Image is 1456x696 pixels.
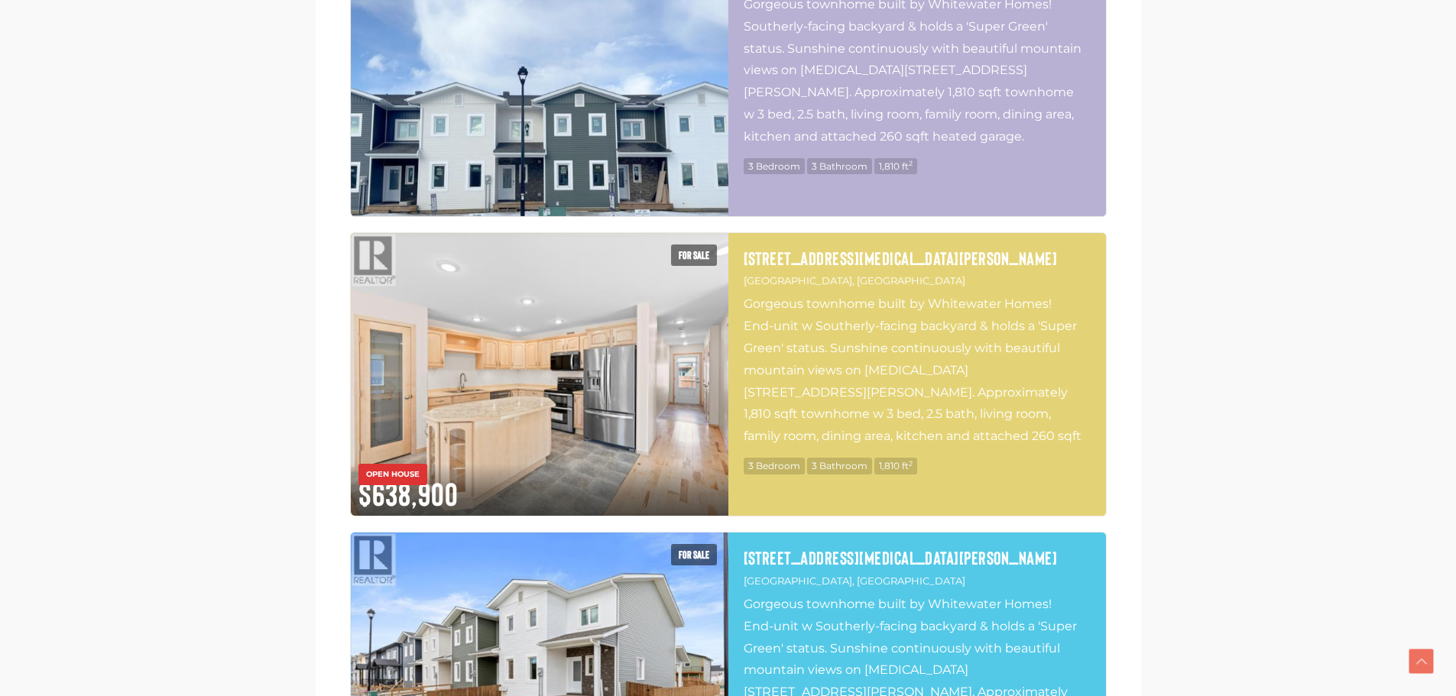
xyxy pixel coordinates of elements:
[744,548,1091,568] a: [STREET_ADDRESS][MEDICAL_DATA][PERSON_NAME]
[671,544,717,565] span: For sale
[909,459,913,468] sup: 2
[744,248,1091,268] a: [STREET_ADDRESS][MEDICAL_DATA][PERSON_NAME]
[744,158,805,174] span: 3 Bedroom
[358,464,427,485] span: Open House
[807,158,872,174] span: 3 Bathroom
[874,458,917,474] span: 1,810 ft
[874,158,917,174] span: 1,810 ft
[744,272,1091,290] p: [GEOGRAPHIC_DATA], [GEOGRAPHIC_DATA]
[744,458,805,474] span: 3 Bedroom
[351,233,728,516] img: 218 WITCH HAZEL DRIVE, Whitehorse, Yukon
[744,293,1091,446] p: Gorgeous townhome built by Whitewater Homes! End-unit w Southerly-facing backyard & holds a 'Supe...
[909,159,913,167] sup: 2
[807,458,872,474] span: 3 Bathroom
[671,244,717,266] span: For sale
[744,572,1091,590] p: [GEOGRAPHIC_DATA], [GEOGRAPHIC_DATA]
[351,464,728,516] div: $638,900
